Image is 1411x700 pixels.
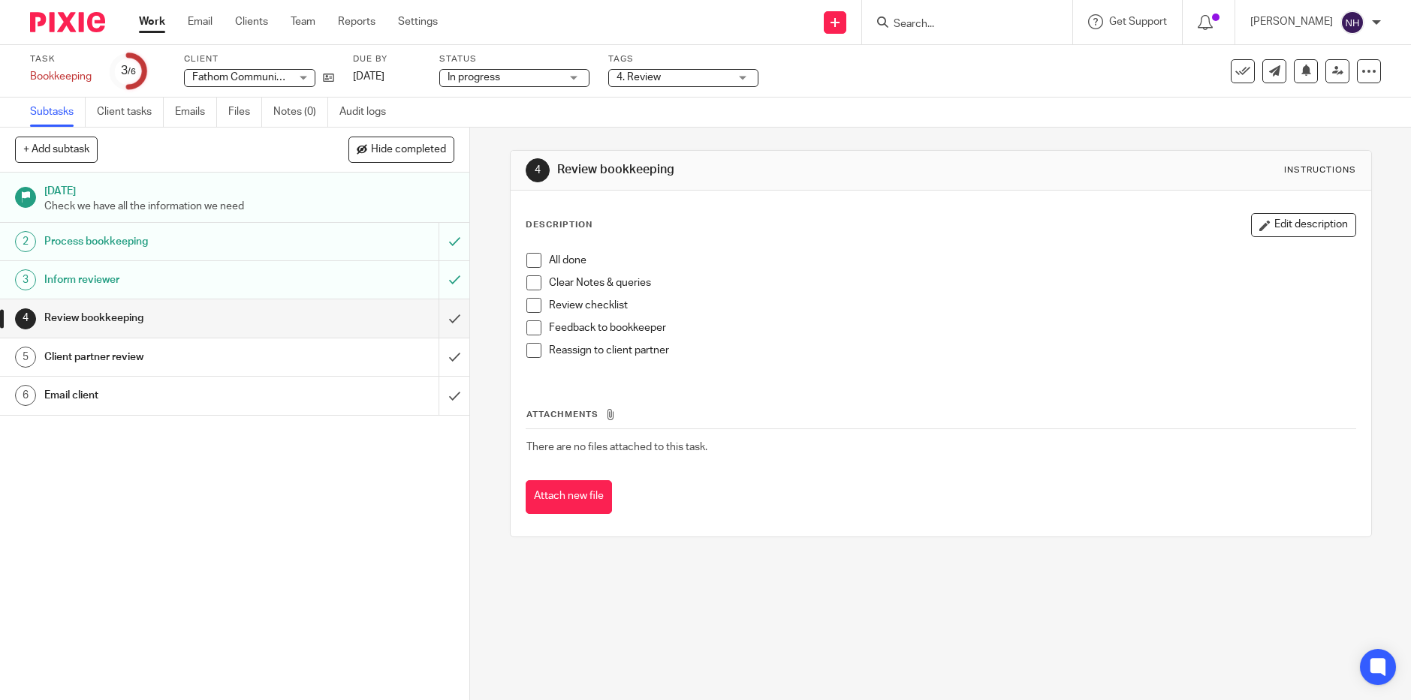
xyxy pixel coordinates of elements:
a: Clients [235,14,268,29]
div: 4 [526,158,550,182]
h1: [DATE] [44,180,455,199]
button: Hide completed [348,137,454,162]
a: Reports [338,14,375,29]
h1: Process bookkeeping [44,230,297,253]
label: Tags [608,53,758,65]
a: Audit logs [339,98,397,127]
span: Hide completed [371,144,446,156]
h1: Review bookkeeping [44,307,297,329]
label: Status [439,53,589,65]
p: [PERSON_NAME] [1250,14,1333,29]
button: Attach new file [526,480,612,514]
button: Edit description [1251,213,1356,237]
div: 3 [121,62,136,80]
a: Emails [175,98,217,127]
small: /6 [128,68,136,76]
h1: Client partner review [44,346,297,368]
h1: Inform reviewer [44,269,297,291]
a: Subtasks [30,98,86,127]
a: Settings [398,14,438,29]
label: Task [30,53,92,65]
a: Notes (0) [273,98,328,127]
p: All done [549,253,1355,268]
p: Clear Notes & queries [549,275,1355,290]
span: Attachments [526,410,598,419]
span: 4. Review [617,72,661,83]
span: In progress [448,72,500,83]
a: Files [228,98,262,127]
div: 2 [15,231,36,252]
div: 5 [15,347,36,368]
a: Work [139,14,165,29]
a: Team [291,14,315,29]
a: Client tasks [97,98,164,127]
p: Check we have all the information we need [44,199,455,214]
div: Instructions [1284,164,1356,176]
label: Due by [353,53,421,65]
button: + Add subtask [15,137,98,162]
div: 3 [15,269,36,290]
div: Bookkeeping [30,69,92,84]
p: Review checklist [549,298,1355,313]
img: svg%3E [1340,11,1364,35]
span: Get Support [1109,17,1167,27]
label: Client [184,53,334,65]
span: There are no files attached to this task. [526,442,707,452]
div: 6 [15,385,36,406]
a: Email [188,14,213,29]
h1: Email client [44,384,297,407]
img: Pixie [30,12,105,32]
input: Search [892,18,1027,32]
div: 4 [15,308,36,329]
p: Description [526,219,592,231]
p: Feedback to bookkeeper [549,320,1355,335]
span: Fathom Communications Limited [192,72,348,83]
h1: Review bookkeeping [557,162,972,178]
p: Reassign to client partner [549,343,1355,358]
span: [DATE] [353,71,384,82]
